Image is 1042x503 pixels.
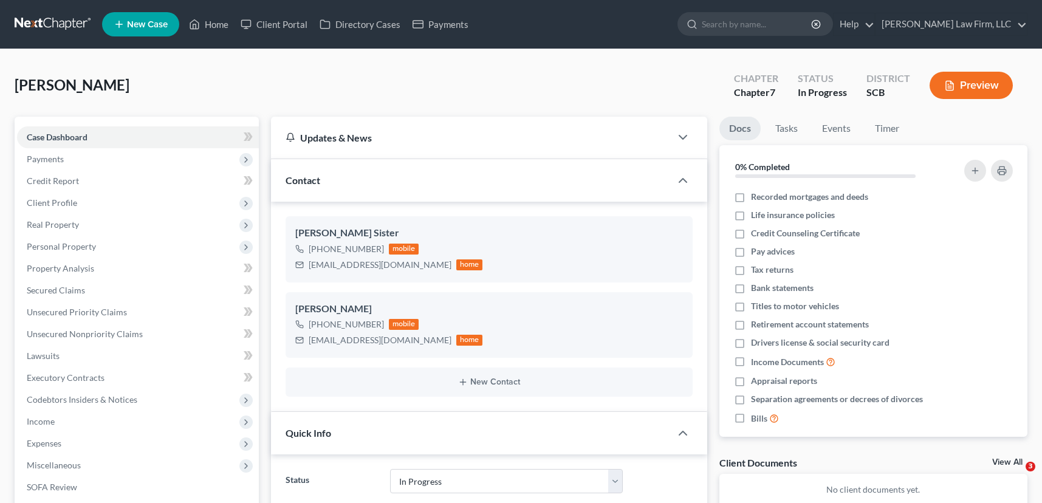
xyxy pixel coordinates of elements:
span: Drivers license & social security card [751,337,889,349]
div: District [866,72,910,86]
div: Chapter [734,86,778,100]
span: 3 [1026,462,1035,471]
div: [EMAIL_ADDRESS][DOMAIN_NAME] [309,334,451,346]
span: Contact [286,174,320,186]
a: Unsecured Priority Claims [17,301,259,323]
a: Unsecured Nonpriority Claims [17,323,259,345]
span: Titles to motor vehicles [751,300,839,312]
div: Status [798,72,847,86]
span: Personal Property [27,241,96,251]
a: Case Dashboard [17,126,259,148]
span: Payments [27,154,64,164]
span: Property Analysis [27,263,94,273]
span: Credit Counseling Certificate [751,227,860,239]
span: Unsecured Nonpriority Claims [27,329,143,339]
a: View All [992,458,1023,467]
div: Chapter [734,72,778,86]
div: [PERSON_NAME] [295,302,683,317]
span: Case Dashboard [27,132,87,142]
a: Tasks [766,117,807,140]
a: SOFA Review [17,476,259,498]
div: [PERSON_NAME] Sister [295,226,683,241]
span: Codebtors Insiders & Notices [27,394,137,405]
span: Recorded mortgages and deeds [751,191,868,203]
div: Client Documents [719,456,797,469]
span: Separation agreements or decrees of divorces [751,393,923,405]
input: Search by name... [702,13,813,35]
span: Pay advices [751,245,795,258]
span: Bills [751,412,767,425]
button: Preview [930,72,1013,99]
a: Lawsuits [17,345,259,367]
a: Client Portal [235,13,314,35]
div: Updates & News [286,131,656,144]
span: Bank statements [751,282,814,294]
a: Events [812,117,860,140]
a: Home [183,13,235,35]
span: Expenses [27,438,61,448]
div: mobile [389,319,419,330]
label: Status [279,469,385,493]
span: Client Profile [27,197,77,208]
a: Help [834,13,874,35]
a: Property Analysis [17,258,259,279]
span: Life insurance policies [751,209,835,221]
a: Secured Claims [17,279,259,301]
span: Credit Report [27,176,79,186]
span: Executory Contracts [27,372,105,383]
a: Payments [406,13,475,35]
div: home [456,259,483,270]
div: home [456,335,483,346]
div: [PHONE_NUMBER] [309,243,384,255]
span: 7 [770,86,775,98]
div: mobile [389,244,419,255]
a: Docs [719,117,761,140]
a: Timer [865,117,909,140]
span: Real Property [27,219,79,230]
button: New Contact [295,377,683,387]
a: Directory Cases [314,13,406,35]
span: New Case [127,20,168,29]
span: Secured Claims [27,285,85,295]
span: Unsecured Priority Claims [27,307,127,317]
span: Income [27,416,55,426]
span: Miscellaneous [27,460,81,470]
span: SOFA Review [27,482,77,492]
p: No client documents yet. [729,484,1018,496]
span: Appraisal reports [751,375,817,387]
a: [PERSON_NAME] Law Firm, LLC [876,13,1027,35]
span: Lawsuits [27,351,60,361]
iframe: Intercom live chat [1001,462,1030,491]
strong: 0% Completed [735,162,790,172]
div: [EMAIL_ADDRESS][DOMAIN_NAME] [309,259,451,271]
a: Credit Report [17,170,259,192]
span: Quick Info [286,427,331,439]
div: SCB [866,86,910,100]
span: Retirement account statements [751,318,869,330]
a: Executory Contracts [17,367,259,389]
span: Income Documents [751,356,824,368]
div: [PHONE_NUMBER] [309,318,384,330]
span: [PERSON_NAME] [15,76,129,94]
div: In Progress [798,86,847,100]
span: Tax returns [751,264,793,276]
